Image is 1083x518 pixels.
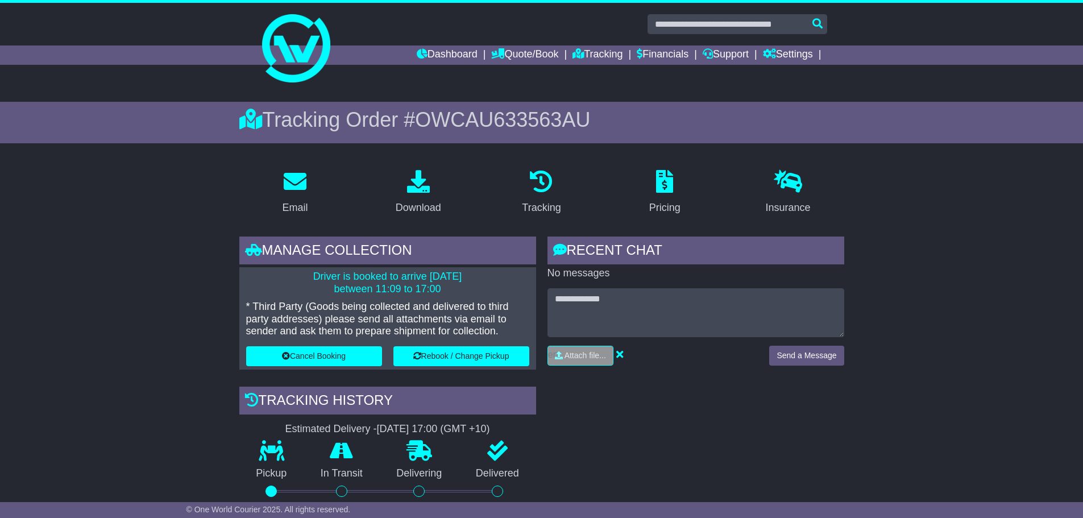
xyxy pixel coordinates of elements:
[637,45,688,65] a: Financials
[380,467,459,480] p: Delivering
[239,107,844,132] div: Tracking Order #
[239,467,304,480] p: Pickup
[522,200,561,216] div: Tracking
[304,467,380,480] p: In Transit
[396,200,441,216] div: Download
[769,346,844,366] button: Send a Message
[763,45,813,65] a: Settings
[393,346,529,366] button: Rebook / Change Pickup
[491,45,558,65] a: Quote/Book
[649,200,680,216] div: Pricing
[239,387,536,417] div: Tracking history
[246,301,529,338] p: * Third Party (Goods being collected and delivered to third party addresses) please send all atta...
[642,166,688,219] a: Pricing
[282,200,308,216] div: Email
[547,267,844,280] p: No messages
[766,200,811,216] div: Insurance
[417,45,478,65] a: Dashboard
[246,271,529,295] p: Driver is booked to arrive [DATE] between 11:09 to 17:00
[547,237,844,267] div: RECENT CHAT
[415,108,590,131] span: OWCAU633563AU
[246,346,382,366] button: Cancel Booking
[703,45,749,65] a: Support
[186,505,351,514] span: © One World Courier 2025. All rights reserved.
[514,166,568,219] a: Tracking
[377,423,490,436] div: [DATE] 17:00 (GMT +10)
[459,467,536,480] p: Delivered
[758,166,818,219] a: Insurance
[239,423,536,436] div: Estimated Delivery -
[388,166,449,219] a: Download
[275,166,315,219] a: Email
[239,237,536,267] div: Manage collection
[572,45,623,65] a: Tracking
